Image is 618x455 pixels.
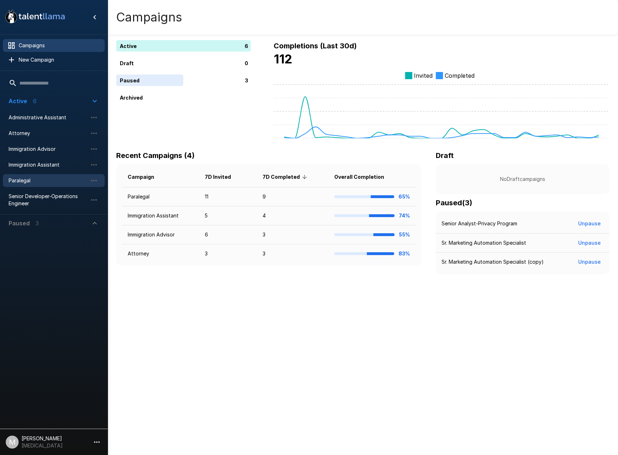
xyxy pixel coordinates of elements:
p: Senior Analyst-Privacy Program [442,220,517,227]
span: 7D Invited [205,173,240,181]
td: Immigration Assistant [122,206,199,225]
p: 6 [245,42,248,50]
p: Sr. Marketing Automation Specialist [442,239,526,246]
td: Attorney [122,244,199,263]
p: No Draft campaigns [447,176,598,183]
b: 83% [398,250,410,257]
h4: Campaigns [116,10,182,25]
span: Overall Completion [334,173,393,181]
span: 7D Completed [263,173,309,181]
b: Draft [436,151,454,160]
p: 3 [245,77,248,84]
b: 112 [274,52,292,66]
button: Unpause [575,217,604,230]
p: Sr. Marketing Automation Specialist (copy) [442,258,544,265]
button: Unpause [575,236,604,250]
td: 3 [257,244,329,263]
span: Campaign [128,173,164,181]
td: 3 [257,225,329,244]
td: 5 [199,206,257,225]
b: 65% [398,193,410,200]
b: Completions (Last 30d) [274,42,357,50]
button: Unpause [575,255,604,269]
td: 4 [257,206,329,225]
td: 3 [199,244,257,263]
b: 74% [399,212,410,219]
td: 6 [199,225,257,244]
b: Paused ( 3 ) [436,198,472,207]
p: 0 [245,59,248,67]
b: Recent Campaigns (4) [116,151,195,160]
td: 9 [257,187,329,206]
td: Paralegal [122,187,199,206]
td: 11 [199,187,257,206]
td: Immigration Advisor [122,225,199,244]
b: 55% [399,231,410,238]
